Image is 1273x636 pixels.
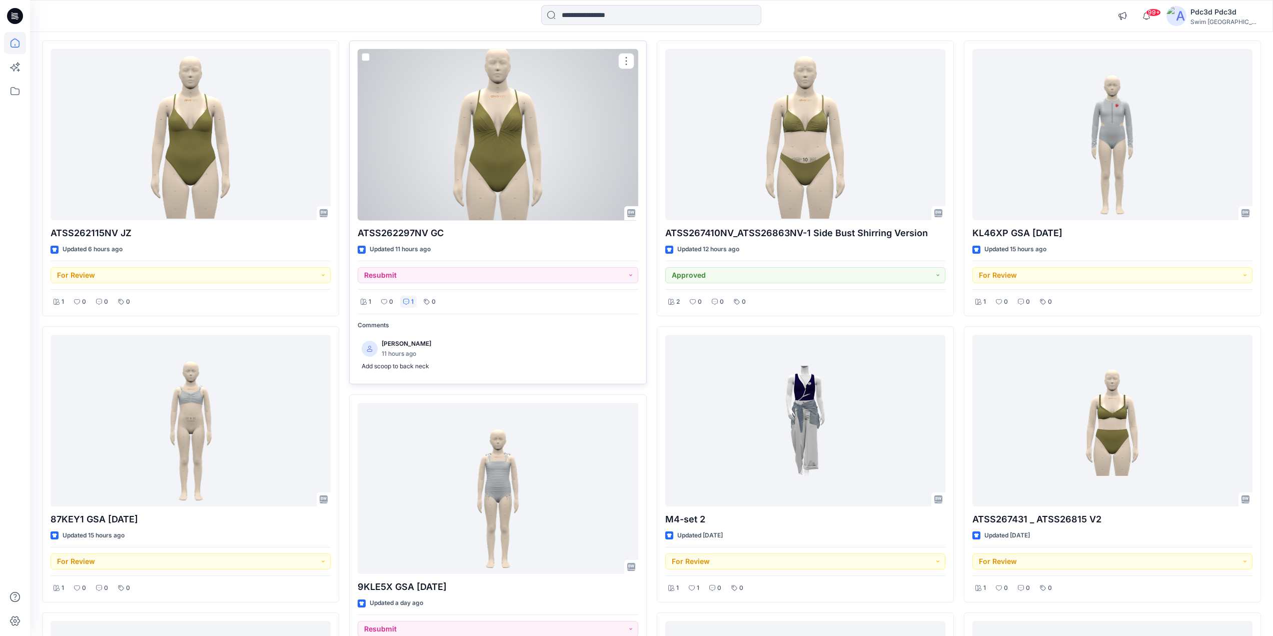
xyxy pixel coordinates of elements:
[1004,297,1008,307] p: 0
[1146,9,1161,17] span: 99+
[382,339,431,349] p: [PERSON_NAME]
[739,583,743,593] p: 0
[126,297,130,307] p: 0
[972,226,1252,240] p: KL46XP GSA [DATE]
[1026,583,1030,593] p: 0
[63,244,123,255] p: Updated 6 hours ago
[389,297,393,307] p: 0
[1166,6,1186,26] img: avatar
[665,512,945,526] p: M4-set 2
[983,583,986,593] p: 1
[362,361,634,372] p: Add scoop to back neck
[51,226,331,240] p: ATSS262115NV JZ
[358,226,638,240] p: ATSS262297NV GC
[370,598,423,608] p: Updated a day ago
[720,297,724,307] p: 0
[82,583,86,593] p: 0
[972,49,1252,221] a: KL46XP GSA 2025.8.12
[62,297,64,307] p: 1
[1190,18,1260,26] div: Swim [GEOGRAPHIC_DATA]
[126,583,130,593] p: 0
[984,244,1046,255] p: Updated 15 hours ago
[1048,297,1052,307] p: 0
[358,335,638,376] a: [PERSON_NAME]11 hours agoAdd scoop to back neck
[1048,583,1052,593] p: 0
[62,583,64,593] p: 1
[369,297,371,307] p: 1
[983,297,986,307] p: 1
[82,297,86,307] p: 0
[1190,6,1260,18] div: Pdc3d Pdc3d
[717,583,721,593] p: 0
[63,530,125,541] p: Updated 15 hours ago
[358,580,638,594] p: 9KLE5X GSA [DATE]
[984,530,1030,541] p: Updated [DATE]
[665,335,945,506] a: M4-set 2
[697,583,699,593] p: 1
[51,335,331,506] a: 87KEY1 GSA 2025.8.7
[698,297,702,307] p: 0
[1026,297,1030,307] p: 0
[411,297,414,307] p: 1
[370,244,431,255] p: Updated 11 hours ago
[382,349,431,359] p: 11 hours ago
[677,530,723,541] p: Updated [DATE]
[104,583,108,593] p: 0
[972,512,1252,526] p: ATSS267431 _ ATSS26815 V2
[358,320,638,331] p: Comments
[677,244,739,255] p: Updated 12 hours ago
[432,297,436,307] p: 0
[665,49,945,221] a: ATSS267410NV_ATSS26863NV-1 Side Bust Shirring Version
[972,335,1252,506] a: ATSS267431 _ ATSS26815 V2
[104,297,108,307] p: 0
[358,49,638,221] a: ATSS262297NV GC
[367,346,373,352] svg: avatar
[676,583,679,593] p: 1
[742,297,746,307] p: 0
[358,403,638,574] a: 9KLE5X GSA 2025.07.31
[665,226,945,240] p: ATSS267410NV_ATSS26863NV-1 Side Bust Shirring Version
[51,512,331,526] p: 87KEY1 GSA [DATE]
[676,297,680,307] p: 2
[51,49,331,221] a: ATSS262115NV JZ
[1004,583,1008,593] p: 0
